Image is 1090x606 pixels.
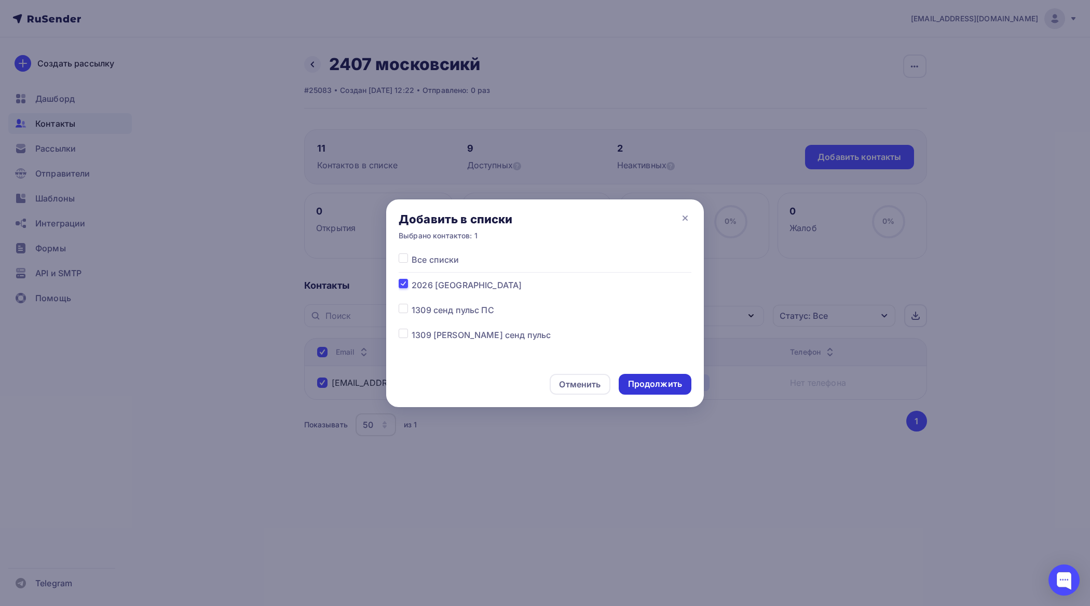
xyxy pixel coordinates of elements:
span: 1309 [PERSON_NAME] сенд пульс [412,329,551,341]
span: Все списки [412,253,459,266]
span: 1309 сенд пульс ПС [412,304,494,316]
div: Выбрано контактов: 1 [399,231,512,241]
div: Продолжить [628,378,682,390]
span: 2026 [GEOGRAPHIC_DATA] [412,279,522,291]
div: Добавить в списки [399,212,512,226]
div: Отменить [559,378,601,390]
